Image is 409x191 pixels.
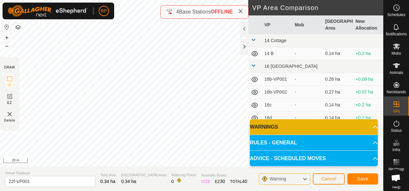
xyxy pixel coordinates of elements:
[392,51,401,55] span: Mobs
[176,9,179,14] span: 4
[392,185,400,189] span: Help
[391,129,402,132] span: Status
[323,112,353,124] td: 0.14 ha
[387,169,404,186] div: Open chat
[5,170,95,176] span: Virtual Paddock
[250,139,297,147] span: RULES - GENERAL
[262,86,292,99] td: 16b-VP002
[211,9,233,14] span: OFFLINE
[179,9,211,14] span: Base Stations
[230,178,247,185] div: TOTAL
[3,23,11,31] button: Reset Map
[321,176,336,181] span: Cancel
[171,179,174,184] span: 0
[242,179,247,184] span: 40
[3,42,11,50] button: –
[220,179,225,184] span: 30
[215,178,225,185] div: EZ
[264,64,317,69] span: 16 [GEOGRAPHIC_DATA]
[100,172,116,178] span: Total Area
[323,73,353,86] td: 0.26 ha
[262,99,292,112] td: 16c
[201,173,247,178] span: Available Points
[392,148,400,152] span: Infra
[347,173,378,185] button: Save
[100,179,115,184] span: 0.34 ha
[262,73,292,86] td: 16b-VP001
[250,123,278,131] span: WARNINGS
[4,65,15,70] div: DRAW
[323,86,353,99] td: 0.27 ha
[295,114,320,121] div: -
[269,176,286,181] span: Warning
[121,179,136,184] span: 0.34 ha
[3,34,11,41] button: +
[323,47,353,60] td: 0.14 ha
[292,15,323,34] th: Mob
[295,89,320,95] div: -
[389,71,403,75] span: Animals
[262,112,292,124] td: 16d
[353,47,383,60] td: +0.2 ha
[264,38,286,43] span: 14 Cottage
[250,151,378,166] p-accordion-header: ADVICE - SCHEDULED MOVES
[166,158,190,164] a: Privacy Policy
[171,172,196,178] span: Watering Points
[14,23,22,31] button: Map Layers
[201,178,210,185] div: IZ
[205,179,210,184] span: 24
[295,50,320,57] div: -
[313,173,345,185] button: Cancel
[353,73,383,86] td: +0.08 ha
[388,167,404,171] span: Heatmap
[101,8,107,14] span: RP
[262,15,292,34] th: VP
[295,102,320,108] div: -
[121,172,166,178] span: [GEOGRAPHIC_DATA] Area
[250,135,378,150] p-accordion-header: RULES - GENERAL
[8,5,88,17] img: Gallagher Logo
[386,90,406,94] span: Neckbands
[250,119,378,135] p-accordion-header: WARNINGS
[295,76,320,83] div: -
[353,86,383,99] td: +0.07 ha
[386,32,407,36] span: Notifications
[252,4,383,12] h2: VP Area Comparison
[353,99,383,112] td: +0.2 ha
[4,118,15,123] span: Delete
[323,15,353,34] th: [GEOGRAPHIC_DATA] Area
[6,110,14,118] img: VP
[8,83,12,87] span: IZ
[7,100,12,105] span: EZ
[357,176,368,181] span: Save
[353,15,383,34] th: New Allocation
[250,155,326,162] span: ADVICE - SCHEDULED MOVES
[323,99,353,112] td: 0.14 ha
[198,158,217,164] a: Contact Us
[387,13,405,17] span: Schedules
[393,109,400,113] span: VPs
[353,112,383,124] td: +0.2 ha
[262,47,292,60] td: 14 B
